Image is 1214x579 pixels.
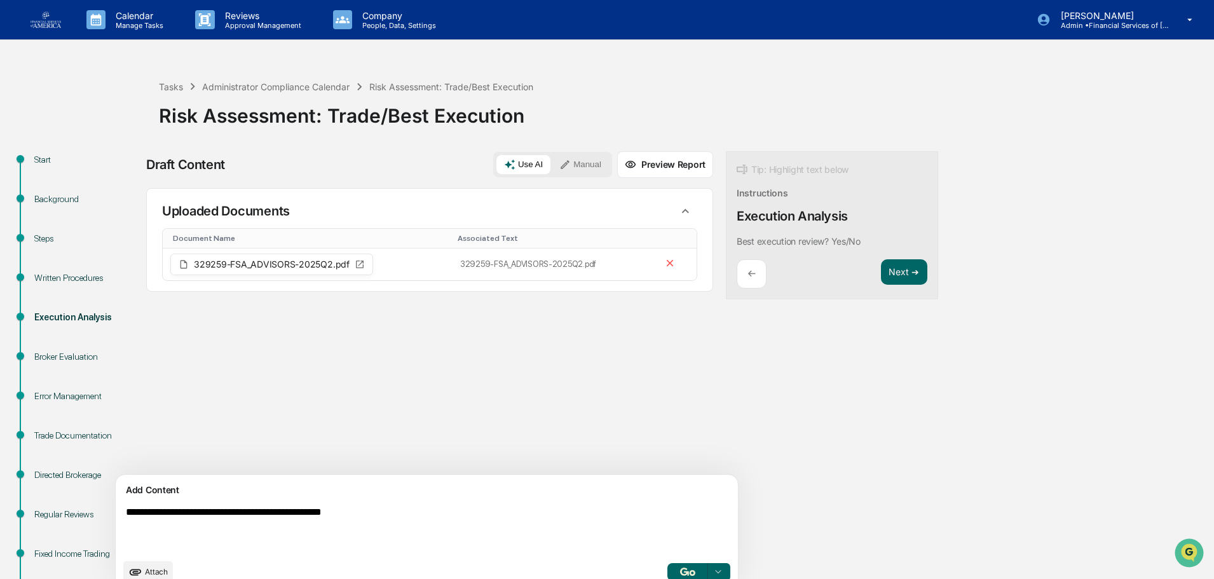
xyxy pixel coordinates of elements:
td: 329259-FSA_ADVISORS-2025Q2.pdf [453,249,654,280]
span: 329259-FSA_ADVISORS-2025Q2.pdf [194,260,350,269]
button: Use AI [496,155,550,174]
div: Trade Documentation [34,429,139,442]
div: Risk Assessment: Trade/Best Execution [159,94,1208,127]
img: 1746055101610-c473b297-6a78-478c-a979-82029cc54cd1 [13,97,36,120]
div: 🔎 [13,186,23,196]
p: [PERSON_NAME] [1051,10,1169,21]
div: Written Procedures [34,271,139,285]
p: Reviews [215,10,308,21]
button: Start new chat [216,101,231,116]
iframe: Open customer support [1173,537,1208,571]
div: 🗄️ [92,161,102,172]
div: Tasks [159,81,183,92]
span: Pylon [126,215,154,225]
div: Draft Content [146,157,225,172]
img: Go [680,568,695,576]
a: 🖐️Preclearance [8,155,87,178]
div: Broker Evaluation [34,350,139,364]
div: Add Content [123,482,730,498]
p: Best execution review? Yes/No [737,236,861,247]
a: 🔎Data Lookup [8,179,85,202]
div: Directed Brokerage [34,468,139,482]
p: Calendar [106,10,170,21]
div: Execution Analysis [34,311,139,324]
p: Manage Tasks [106,21,170,30]
div: 🖐️ [13,161,23,172]
button: Remove file [662,255,679,274]
img: logo [31,11,61,28]
p: ← [747,268,756,280]
a: 🗄️Attestations [87,155,163,178]
div: Toggle SortBy [458,234,649,243]
span: Attach [145,567,168,576]
p: Admin • Financial Services of [GEOGRAPHIC_DATA] [1051,21,1169,30]
button: Next ➔ [881,259,927,285]
p: Approval Management [215,21,308,30]
div: Start [34,153,139,167]
div: Regular Reviews [34,508,139,521]
button: Manual [552,155,609,174]
div: Fixed Income Trading [34,547,139,561]
span: Data Lookup [25,184,80,197]
div: We're available if you need us! [43,110,161,120]
div: Toggle SortBy [173,234,447,243]
div: Execution Analysis [737,208,848,224]
div: Error Management [34,390,139,403]
button: Preview Report [617,151,713,178]
span: Preclearance [25,160,82,173]
p: How can we help? [13,27,231,47]
div: Background [34,193,139,206]
div: Tip: Highlight text below [737,162,849,177]
span: Attestations [105,160,158,173]
div: Steps [34,232,139,245]
div: Risk Assessment: Trade/Best Execution [369,81,533,92]
a: Powered byPylon [90,215,154,225]
p: Company [352,10,442,21]
div: Start new chat [43,97,208,110]
p: Uploaded Documents [162,203,290,219]
div: Administrator Compliance Calendar [202,81,350,92]
p: People, Data, Settings [352,21,442,30]
div: Instructions [737,187,788,198]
